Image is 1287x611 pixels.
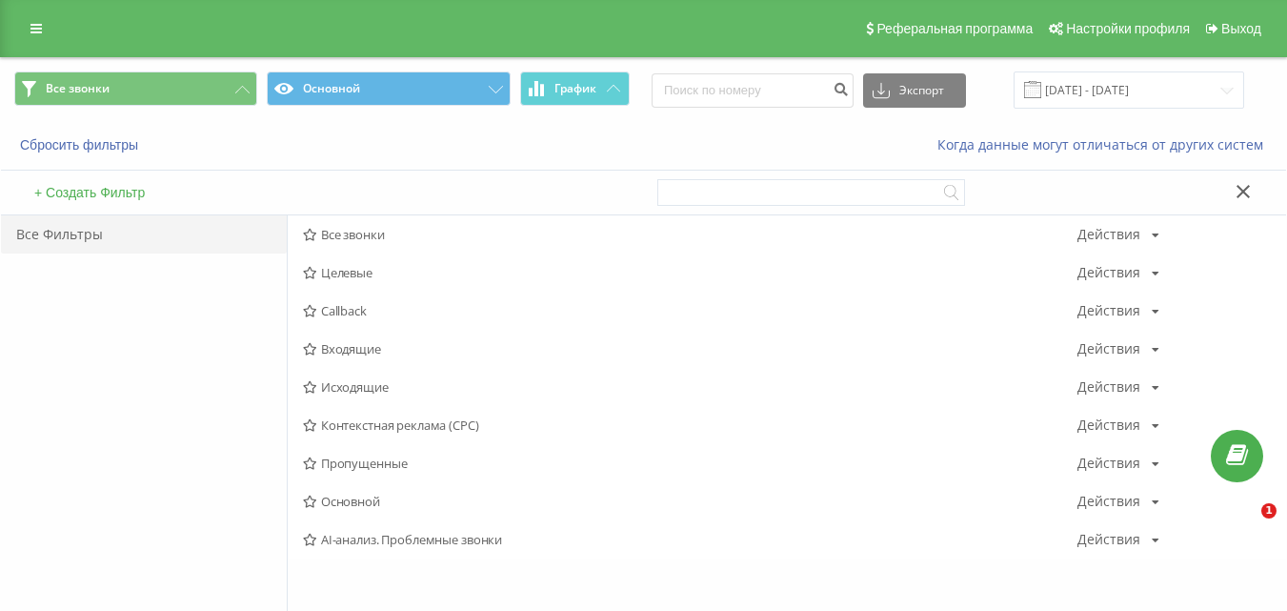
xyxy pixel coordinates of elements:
[303,418,1077,432] span: Контекстная реклама (CPC)
[1077,228,1140,241] div: Действия
[46,81,110,96] span: Все звонки
[554,82,596,95] span: График
[1,215,287,254] div: Все Фильтры
[1077,495,1140,508] div: Действия
[303,304,1077,317] span: Callback
[1066,21,1190,36] span: Настройки профиля
[303,342,1077,356] span: Входящие
[937,135,1273,153] a: Когда данные могут отличаться от других систем
[1261,503,1277,519] span: 1
[267,71,510,106] button: Основной
[1077,304,1140,317] div: Действия
[303,495,1077,508] span: Основной
[520,71,630,106] button: График
[652,73,854,108] input: Поиск по номеру
[303,533,1077,546] span: AI-анализ. Проблемные звонки
[1230,183,1257,203] button: Закрыть
[1077,342,1140,356] div: Действия
[14,71,257,106] button: Все звонки
[1077,533,1140,546] div: Действия
[1077,457,1140,470] div: Действия
[303,457,1077,470] span: Пропущенные
[1222,503,1268,549] iframe: Intercom live chat
[29,184,151,201] button: + Создать Фильтр
[1221,21,1261,36] span: Выход
[1077,418,1140,432] div: Действия
[14,136,148,153] button: Сбросить фильтры
[1077,266,1140,279] div: Действия
[863,73,966,108] button: Экспорт
[303,228,1077,241] span: Все звонки
[876,21,1033,36] span: Реферальная программа
[303,380,1077,394] span: Исходящие
[303,266,1077,279] span: Целевые
[1077,380,1140,394] div: Действия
